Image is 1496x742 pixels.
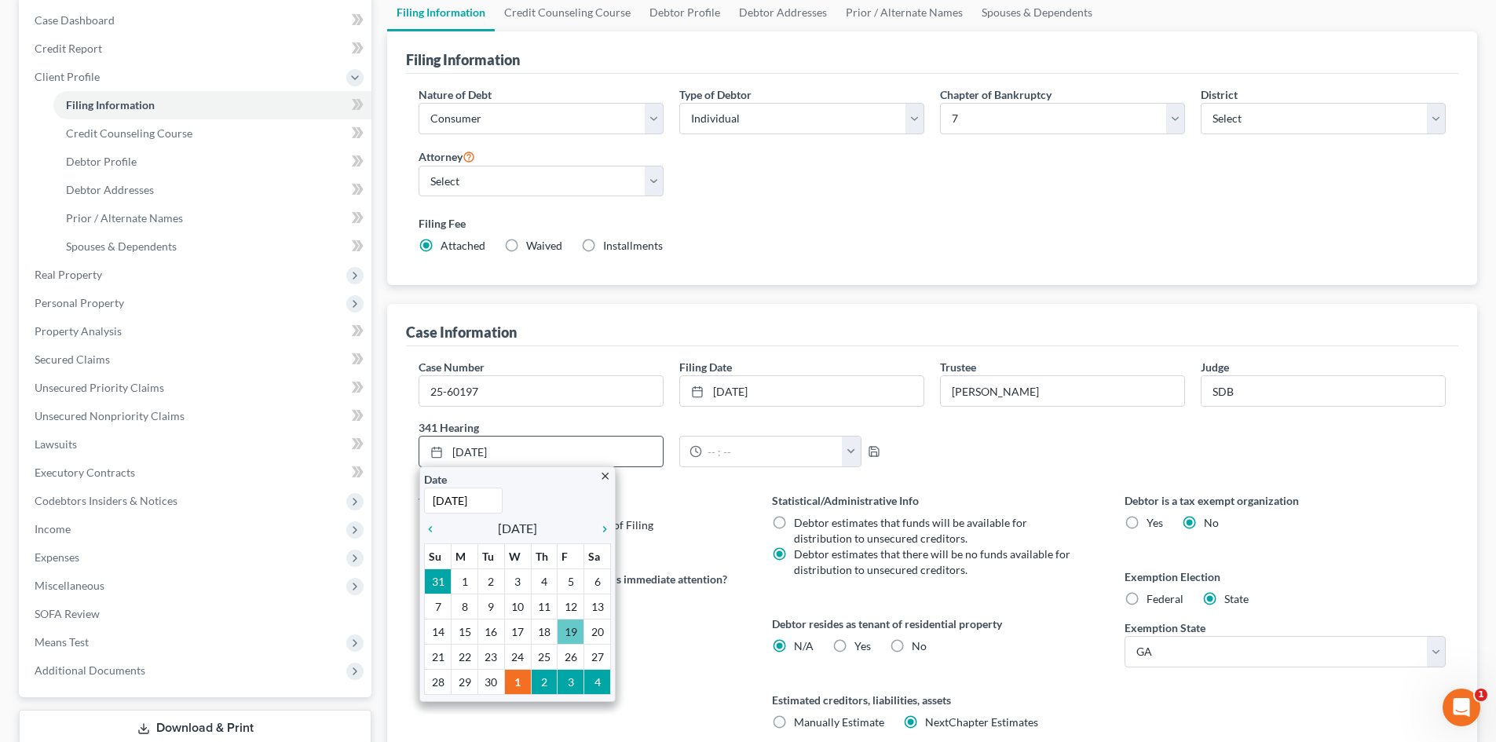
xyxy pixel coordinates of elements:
span: Secured Claims [35,353,110,366]
a: Debtor Profile [53,148,371,176]
div: Filing Information [406,50,520,69]
td: 3 [504,568,531,594]
th: Su [425,543,452,568]
td: 19 [558,619,584,644]
a: chevron_left [424,519,444,538]
span: Means Test [35,635,89,649]
span: Expenses [35,550,79,564]
i: close [599,470,611,482]
span: Spouses & Dependents [66,239,177,253]
a: Credit Report [22,35,371,63]
td: 1 [452,568,478,594]
a: Case Dashboard [22,6,371,35]
span: Executory Contracts [35,466,135,479]
span: Miscellaneous [35,579,104,592]
th: Sa [584,543,611,568]
th: F [558,543,584,568]
a: Lawsuits [22,430,371,459]
span: State [1224,592,1249,605]
td: 23 [477,644,504,669]
input: -- : -- [702,437,843,466]
label: Version of legal data applied to case [419,492,740,511]
span: Credit Counseling Course [66,126,192,140]
td: 18 [531,619,558,644]
td: 24 [504,644,531,669]
span: Debtor estimates that there will be no funds available for distribution to unsecured creditors. [794,547,1070,576]
div: Case Information [406,323,517,342]
span: Debtor Addresses [66,183,154,196]
td: 21 [425,644,452,669]
input: 1/1/2013 [424,488,503,514]
a: Property Analysis [22,317,371,345]
th: M [452,543,478,568]
span: NextChapter Estimates [925,715,1038,729]
span: Installments [603,239,663,252]
td: 13 [584,594,611,619]
span: SOFA Review [35,607,100,620]
td: 2 [531,669,558,694]
span: Manually Estimate [794,715,884,729]
label: Does debtor have any property that needs immediate attention? [419,571,740,587]
td: 12 [558,594,584,619]
input: -- [941,376,1184,406]
span: Yes [854,639,871,652]
td: 1 [504,669,531,694]
label: Exemption Election [1125,568,1446,585]
td: 7 [425,594,452,619]
a: Credit Counseling Course [53,119,371,148]
span: [DATE] [498,519,537,538]
label: Judge [1201,359,1229,375]
span: Federal [1147,592,1183,605]
a: Filing Information [53,91,371,119]
td: 9 [477,594,504,619]
input: -- [1202,376,1445,406]
span: Codebtors Insiders & Notices [35,494,177,507]
label: Date [424,471,447,488]
td: 8 [452,594,478,619]
td: 22 [452,644,478,669]
label: Type of Debtor [679,86,752,103]
span: 1 [1475,689,1487,701]
td: 31 [425,568,452,594]
td: 17 [504,619,531,644]
a: [DATE] [419,437,663,466]
label: Attorney [419,147,475,166]
a: Spouses & Dependents [53,232,371,261]
input: Enter case number... [419,376,663,406]
td: 11 [531,594,558,619]
label: Chapter of Bankruptcy [940,86,1052,103]
span: Real Property [35,268,102,281]
iframe: Intercom live chat [1443,689,1480,726]
td: 26 [558,644,584,669]
label: Filing Fee [419,215,1446,232]
label: Statistical/Administrative Info [772,492,1093,509]
th: Th [531,543,558,568]
a: Secured Claims [22,345,371,374]
span: Waived [526,239,562,252]
a: chevron_right [591,519,611,538]
td: 5 [558,568,584,594]
span: Attached [441,239,485,252]
td: 20 [584,619,611,644]
label: 341 Hearing [411,419,932,436]
a: Unsecured Priority Claims [22,374,371,402]
td: 29 [452,669,478,694]
i: chevron_right [591,523,611,535]
span: Client Profile [35,70,100,83]
td: 27 [584,644,611,669]
label: Debtor is a tax exempt organization [1125,492,1446,509]
td: 2 [477,568,504,594]
a: Executory Contracts [22,459,371,487]
td: 3 [558,669,584,694]
span: Unsecured Priority Claims [35,381,164,394]
span: Personal Property [35,296,124,309]
a: Unsecured Nonpriority Claims [22,402,371,430]
span: Lawsuits [35,437,77,451]
span: Additional Documents [35,663,145,677]
th: Tu [477,543,504,568]
span: No [1204,516,1219,529]
label: Filing Date [679,359,732,375]
span: Date of Filing [587,518,653,532]
span: Debtor estimates that funds will be available for distribution to unsecured creditors. [794,516,1027,545]
span: N/A [794,639,814,652]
